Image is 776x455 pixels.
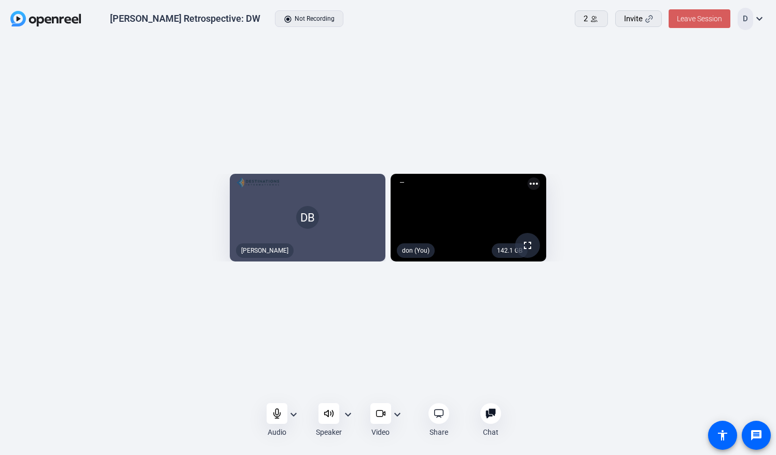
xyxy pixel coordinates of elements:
span: Invite [624,13,643,25]
span: 2 [584,13,588,25]
div: Speaker [316,427,342,437]
mat-icon: more_horiz [528,177,540,190]
div: DB [296,206,319,229]
div: [PERSON_NAME] Retrospective: DW [110,12,260,25]
button: Leave Session [669,9,730,28]
div: Share [429,427,448,437]
img: OpenReel logo [10,11,81,26]
div: 142.1 GB [492,243,528,258]
div: [PERSON_NAME] [236,243,294,258]
img: logo [237,177,279,188]
mat-icon: expand_more [342,408,354,421]
mat-icon: expand_more [391,408,404,421]
div: don (You) [397,243,435,258]
div: D [738,8,753,30]
mat-icon: expand_more [287,408,300,421]
mat-icon: fullscreen [521,239,534,252]
mat-icon: expand_more [753,12,766,25]
button: 2 [575,10,608,27]
div: Audio [268,427,286,437]
button: Invite [615,10,662,27]
div: Chat [483,427,498,437]
span: Leave Session [677,15,722,23]
mat-icon: message [750,429,763,442]
div: Video [371,427,390,437]
mat-icon: accessibility [716,429,729,442]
